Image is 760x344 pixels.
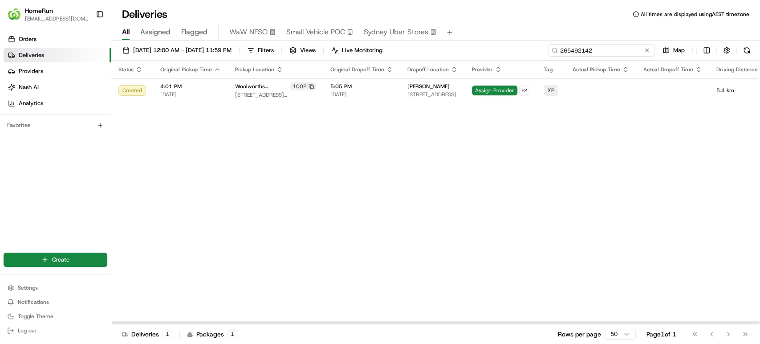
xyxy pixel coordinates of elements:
[18,284,38,291] span: Settings
[472,86,517,95] span: Assign Provider
[7,7,21,21] img: HomeRun
[19,35,37,43] span: Orders
[4,48,111,62] a: Deliveries
[235,83,289,90] span: Woolworths [GEOGRAPHIC_DATA]
[658,44,689,57] button: Map
[641,11,749,18] span: All times are displayed using AEST timezone
[160,66,212,73] span: Original Pickup Time
[4,282,107,294] button: Settings
[187,330,237,339] div: Packages
[133,46,232,54] span: [DATE] 12:00 AM - [DATE] 11:59 PM
[716,87,758,94] span: 5.4 km
[4,32,111,46] a: Orders
[407,66,449,73] span: Dropoff Location
[4,118,107,132] div: Favorites
[122,330,172,339] div: Deliveries
[4,296,107,308] button: Notifications
[25,6,53,15] button: HomeRun
[300,46,316,54] span: Views
[19,67,43,75] span: Providers
[235,91,316,98] span: [STREET_ADDRESS][PERSON_NAME]
[228,330,237,338] div: 1
[25,15,89,22] button: [EMAIL_ADDRESS][DOMAIN_NAME]
[558,330,601,339] p: Rows per page
[181,27,207,37] span: Flagged
[122,7,167,21] h1: Deliveries
[519,86,529,95] button: +2
[548,87,554,94] span: XP
[330,66,384,73] span: Original Dropoff Time
[118,44,236,57] button: [DATE] 12:00 AM - [DATE] 11:59 PM
[472,66,493,73] span: Provider
[573,66,620,73] span: Actual Pickup Time
[716,66,758,73] span: Driving Distance
[4,324,107,337] button: Log out
[342,46,382,54] span: Live Monitoring
[4,80,111,94] a: Nash AI
[327,44,386,57] button: Live Monitoring
[330,83,393,90] span: 5:05 PM
[18,313,53,320] span: Toggle Theme
[285,44,320,57] button: Views
[330,91,393,98] span: [DATE]
[258,46,274,54] span: Filters
[4,64,111,78] a: Providers
[646,330,676,339] div: Page 1 of 1
[160,83,221,90] span: 4:01 PM
[643,66,693,73] span: Actual Dropoff Time
[544,66,553,73] span: Tag
[163,330,172,338] div: 1
[4,96,111,111] a: Analytics
[122,27,130,37] span: All
[740,44,753,57] button: Refresh
[229,27,268,37] span: WaW NFSO
[548,44,655,57] input: Type to search
[52,256,69,264] span: Create
[19,51,44,59] span: Deliveries
[407,91,458,98] span: [STREET_ADDRESS]
[19,83,39,91] span: Nash AI
[235,66,274,73] span: Pickup Location
[407,83,450,90] span: [PERSON_NAME]
[290,82,316,90] div: 1002
[140,27,171,37] span: Assigned
[286,27,345,37] span: Small Vehicle POC
[19,99,43,107] span: Analytics
[118,66,134,73] span: Status
[4,310,107,323] button: Toggle Theme
[243,44,278,57] button: Filters
[160,91,221,98] span: [DATE]
[18,299,49,306] span: Notifications
[4,253,107,267] button: Create
[18,327,36,334] span: Log out
[4,4,92,25] button: HomeRunHomeRun[EMAIL_ADDRESS][DOMAIN_NAME]
[364,27,428,37] span: Sydney Uber Stores
[673,46,685,54] span: Map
